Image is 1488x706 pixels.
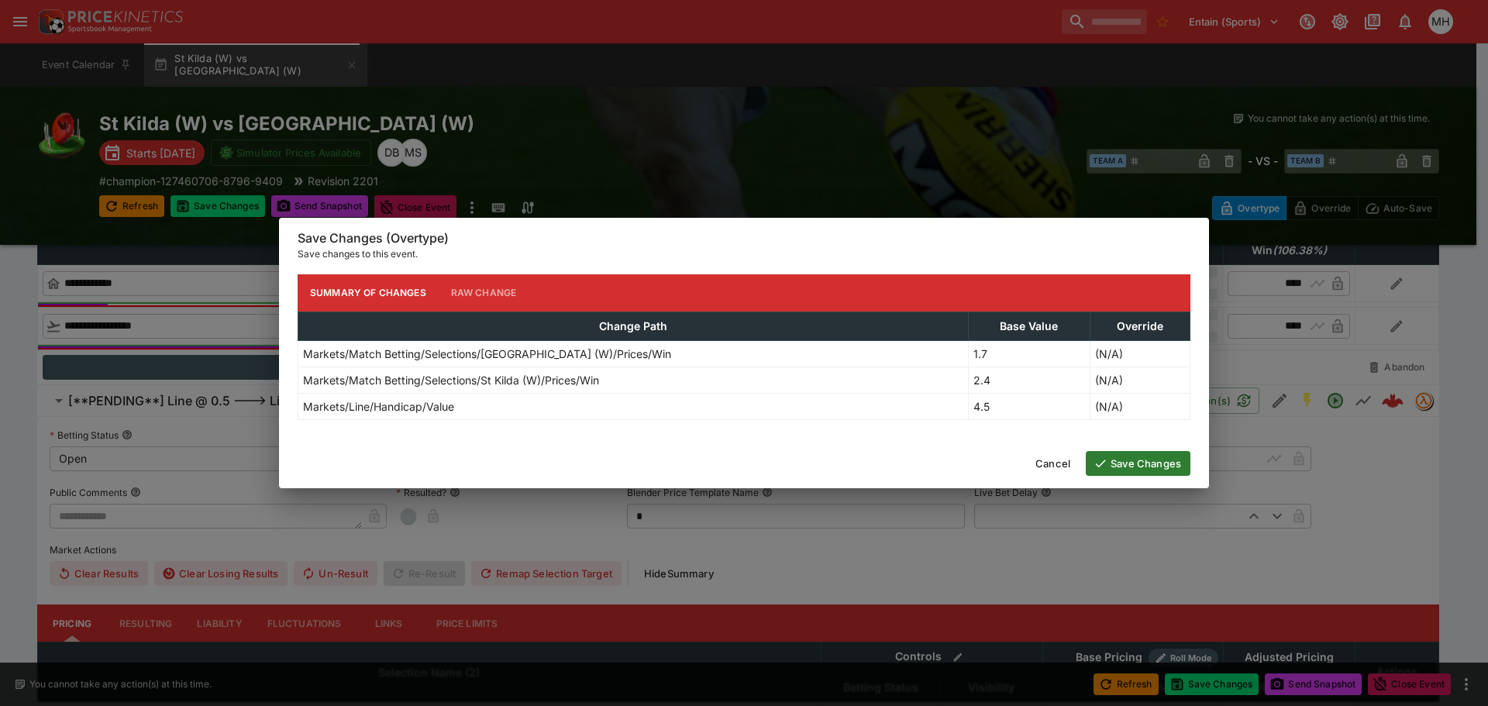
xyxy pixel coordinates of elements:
[969,367,1090,393] td: 2.4
[1090,367,1190,393] td: (N/A)
[298,246,1190,262] p: Save changes to this event.
[1086,451,1190,476] button: Save Changes
[298,274,439,312] button: Summary of Changes
[1026,451,1080,476] button: Cancel
[298,230,1190,246] h6: Save Changes (Overtype)
[303,372,599,388] p: Markets/Match Betting/Selections/St Kilda (W)/Prices/Win
[969,393,1090,419] td: 4.5
[1090,312,1190,340] th: Override
[303,398,454,415] p: Markets/Line/Handicap/Value
[969,312,1090,340] th: Base Value
[298,312,969,340] th: Change Path
[969,340,1090,367] td: 1.7
[439,274,529,312] button: Raw Change
[303,346,671,362] p: Markets/Match Betting/Selections/[GEOGRAPHIC_DATA] (W)/Prices/Win
[1090,340,1190,367] td: (N/A)
[1090,393,1190,419] td: (N/A)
